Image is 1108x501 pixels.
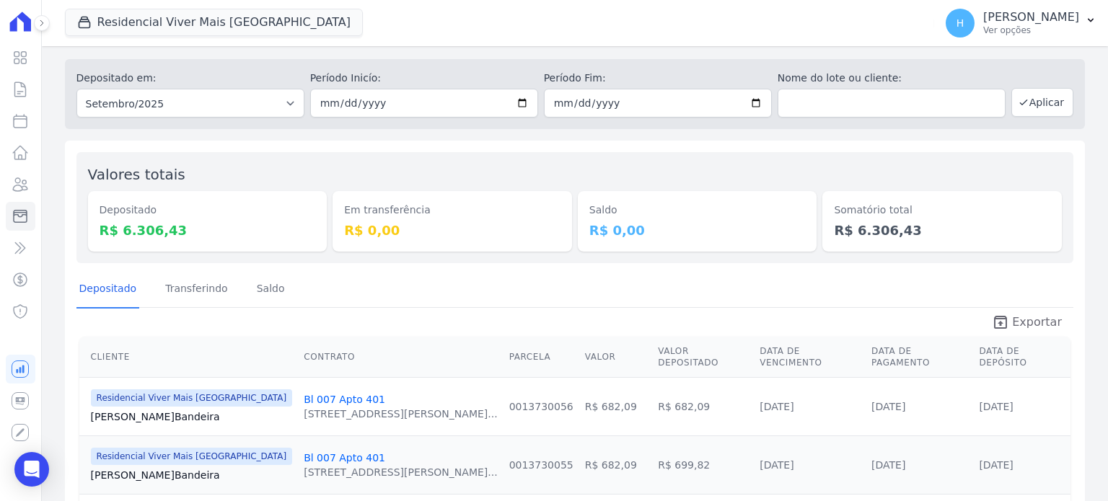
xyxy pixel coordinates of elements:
[504,337,579,378] th: Parcela
[14,452,49,487] div: Open Intercom Messenger
[589,203,806,218] dt: Saldo
[544,71,772,86] label: Período Fim:
[957,18,964,28] span: H
[992,314,1009,331] i: unarchive
[91,448,293,465] span: Residencial Viver Mais [GEOGRAPHIC_DATA]
[65,9,363,36] button: Residencial Viver Mais [GEOGRAPHIC_DATA]
[304,407,497,421] div: [STREET_ADDRESS][PERSON_NAME]...
[304,465,497,479] div: [STREET_ADDRESS][PERSON_NAME]...
[91,409,293,424] a: [PERSON_NAME]Bandeira
[866,337,973,378] th: Data de Pagamento
[983,10,1079,25] p: [PERSON_NAME]
[760,459,793,471] a: [DATE]
[934,3,1108,43] button: H [PERSON_NAME] Ver opções
[979,459,1013,471] a: [DATE]
[1011,88,1073,117] button: Aplicar
[298,337,503,378] th: Contrato
[760,401,793,412] a: [DATE]
[834,221,1050,240] dd: R$ 6.306,43
[310,71,538,86] label: Período Inicío:
[100,203,316,218] dt: Depositado
[652,377,754,435] td: R$ 682,09
[509,459,573,471] a: 0013730055
[344,221,560,240] dd: R$ 0,00
[834,203,1050,218] dt: Somatório total
[871,459,905,471] a: [DATE]
[76,271,140,309] a: Depositado
[162,271,231,309] a: Transferindo
[579,435,652,494] td: R$ 682,09
[254,271,288,309] a: Saldo
[88,166,185,183] label: Valores totais
[304,452,385,464] a: Bl 007 Apto 401
[509,401,573,412] a: 0013730056
[91,389,293,407] span: Residencial Viver Mais [GEOGRAPHIC_DATA]
[589,221,806,240] dd: R$ 0,00
[652,435,754,494] td: R$ 699,82
[1012,314,1062,331] span: Exportar
[79,337,299,378] th: Cliente
[980,314,1073,334] a: unarchive Exportar
[983,25,1079,36] p: Ver opções
[778,71,1006,86] label: Nome do lote ou cliente:
[76,72,157,84] label: Depositado em:
[579,377,652,435] td: R$ 682,09
[579,337,652,378] th: Valor
[304,394,385,405] a: Bl 007 Apto 401
[973,337,1070,378] th: Data de Depósito
[344,203,560,218] dt: Em transferência
[100,221,316,240] dd: R$ 6.306,43
[979,401,1013,412] a: [DATE]
[871,401,905,412] a: [DATE]
[91,468,293,482] a: [PERSON_NAME]Bandeira
[754,337,866,378] th: Data de Vencimento
[652,337,754,378] th: Valor Depositado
